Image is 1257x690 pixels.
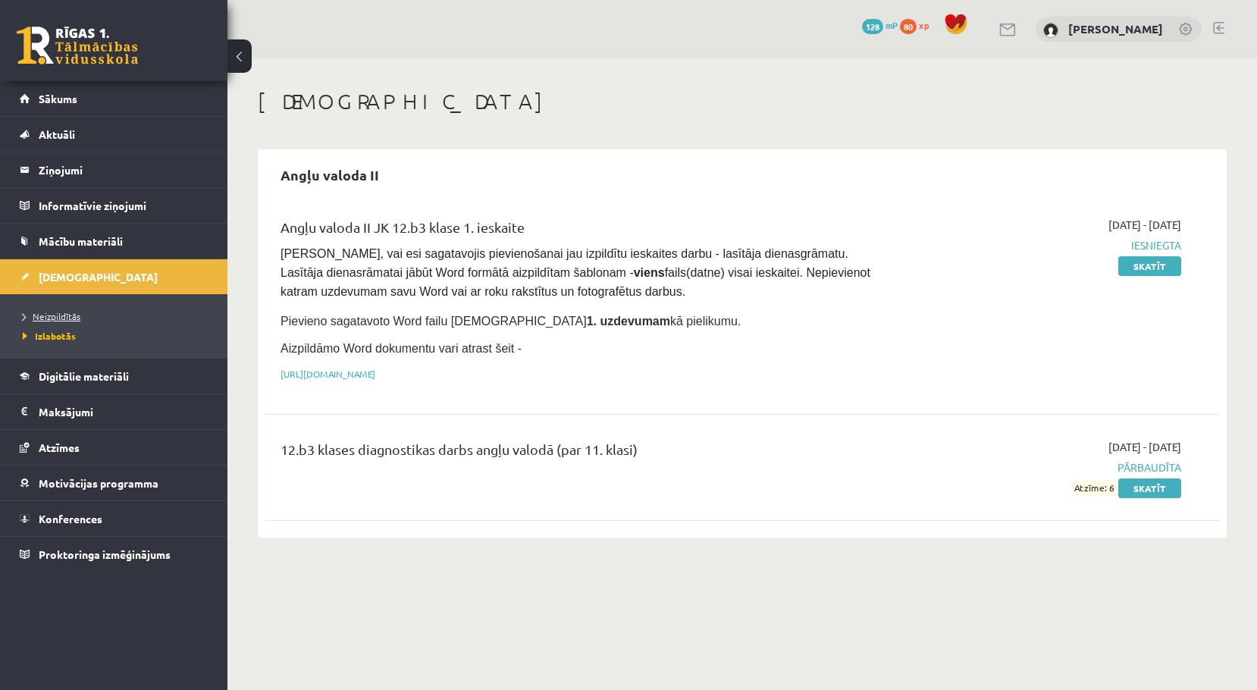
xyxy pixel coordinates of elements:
span: xp [919,19,929,31]
span: 80 [900,19,917,34]
span: Pievieno sagatavoto Word failu [DEMOGRAPHIC_DATA] kā pielikumu. [281,315,741,328]
span: Aktuāli [39,127,75,141]
span: [DATE] - [DATE] [1108,439,1181,455]
legend: Informatīvie ziņojumi [39,188,208,223]
legend: Ziņojumi [39,152,208,187]
span: 128 [862,19,883,34]
span: Motivācijas programma [39,476,158,490]
span: Izlabotās [23,330,76,342]
span: [PERSON_NAME], vai esi sagatavojis pievienošanai jau izpildītu ieskaites darbu - lasītāja dienasg... [281,247,873,298]
span: Sākums [39,92,77,105]
a: Digitālie materiāli [20,359,208,394]
a: [DEMOGRAPHIC_DATA] [20,259,208,294]
a: Sākums [20,81,208,116]
a: Izlabotās [23,329,212,343]
a: Neizpildītās [23,309,212,323]
a: [URL][DOMAIN_NAME] [281,368,375,380]
div: Angļu valoda II JK 12.b3 klase 1. ieskaite [281,217,873,245]
a: 80 xp [900,19,936,31]
span: Aizpildāmo Word dokumentu vari atrast šeit - [281,342,522,355]
a: Motivācijas programma [20,466,208,500]
a: Konferences [20,501,208,536]
span: [DATE] - [DATE] [1108,217,1181,233]
span: Proktoringa izmēģinājums [39,547,171,561]
a: Aktuāli [20,117,208,152]
a: Maksājumi [20,394,208,429]
span: [DEMOGRAPHIC_DATA] [39,270,158,284]
span: Digitālie materiāli [39,369,129,383]
a: [PERSON_NAME] [1068,21,1163,36]
a: Informatīvie ziņojumi [20,188,208,223]
a: 128 mP [862,19,898,31]
a: Skatīt [1118,478,1181,498]
a: Atzīmes [20,430,208,465]
span: mP [886,19,898,31]
span: Neizpildītās [23,310,80,322]
a: Proktoringa izmēģinājums [20,537,208,572]
a: Skatīt [1118,256,1181,276]
img: Inga Revina [1043,23,1058,38]
legend: Maksājumi [39,394,208,429]
strong: viens [634,266,665,279]
span: Mācību materiāli [39,234,123,248]
span: Atzīmes [39,441,80,454]
span: Pārbaudīta [896,459,1181,475]
a: Ziņojumi [20,152,208,187]
span: Iesniegta [896,237,1181,253]
span: Atzīme: 6 [1072,480,1116,496]
a: Mācību materiāli [20,224,208,259]
span: Konferences [39,512,102,525]
a: Rīgas 1. Tālmācības vidusskola [17,27,138,64]
h2: Angļu valoda II [265,157,394,193]
h1: [DEMOGRAPHIC_DATA] [258,89,1227,114]
strong: 1. uzdevumam [587,315,670,328]
div: 12.b3 klases diagnostikas darbs angļu valodā (par 11. klasi) [281,439,873,467]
